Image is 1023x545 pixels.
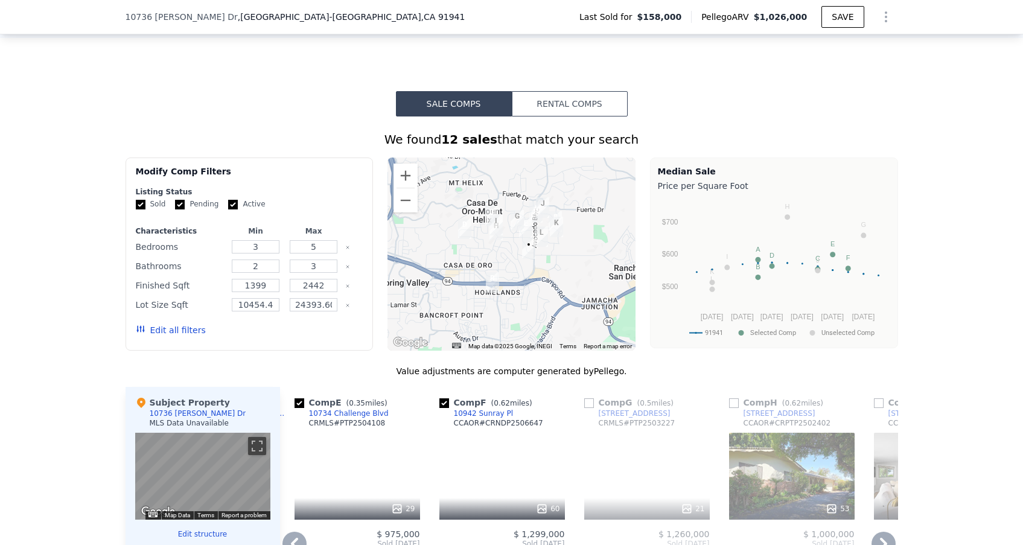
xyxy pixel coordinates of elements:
button: Keyboard shortcuts [148,512,157,517]
button: Edit all filters [136,324,206,336]
div: [STREET_ADDRESS] [744,409,815,418]
span: 0.5 [640,399,651,407]
span: $ 1,299,000 [514,529,565,539]
button: Edit structure [135,529,270,539]
div: CCAOR # CRNDP2506647 [454,418,543,428]
div: Subject Property [135,397,230,409]
svg: A chart. [658,194,890,345]
span: ( miles) [486,399,537,407]
div: [STREET_ADDRESS] [599,409,671,418]
label: Active [228,199,265,209]
text: L [710,275,713,282]
text: E [830,240,834,247]
text: C [815,255,820,262]
div: 21 [681,503,704,515]
text: $500 [661,282,678,291]
div: Comp H [729,397,828,409]
text: B [756,263,760,270]
text: G [861,221,866,228]
div: 10942 Sunray Pl [549,211,562,232]
div: Value adjustments are computer generated by Pellego . [126,365,898,377]
text: I [726,253,728,260]
div: CRMLS # PTP2504108 [309,418,386,428]
a: 10942 Sunray Pl [439,409,514,418]
a: Terms (opens in new tab) [559,343,576,349]
span: Last Sold for [579,11,637,23]
text: $600 [661,250,678,258]
div: CCAOR # CRPTP2502402 [744,418,831,428]
strong: 12 sales [441,132,497,147]
div: 60 [536,503,559,515]
div: 9933 Mozelle Ln [458,218,471,239]
div: Comp F [439,397,537,409]
span: 10736 [PERSON_NAME] Dr [126,11,238,23]
a: [STREET_ADDRESS] [584,409,671,418]
text: [DATE] [700,313,723,321]
text: J [816,257,820,264]
text: A [756,246,760,253]
div: Comp I [874,397,969,409]
input: Sold [136,200,145,209]
span: , [GEOGRAPHIC_DATA]-[GEOGRAPHIC_DATA] [238,11,465,23]
div: Modify Comp Filters [136,165,363,187]
span: $1,026,000 [754,12,808,22]
div: We found that match your search [126,131,898,148]
div: Bedrooms [136,238,225,255]
text: H [785,203,789,210]
text: [DATE] [852,313,875,321]
div: 4218 Mars Way [550,217,563,237]
span: , CA 91941 [421,12,465,22]
span: Pellego ARV [701,11,754,23]
a: Terms (opens in new tab) [197,512,214,518]
div: 10150 Del Rio Rd [486,272,499,293]
button: Zoom in [394,164,418,188]
button: Show Options [874,5,898,29]
text: Unselected Comp [821,329,875,337]
button: Keyboard shortcuts [452,343,461,348]
a: Report a map error [584,343,632,349]
div: Map [135,433,270,520]
text: [DATE] [790,313,813,321]
div: Characteristics [136,226,225,236]
span: $ 1,260,000 [658,529,710,539]
div: 10964 Dutton Dr [536,197,549,218]
a: Open this area in Google Maps (opens a new window) [138,504,178,520]
text: D [770,252,774,259]
text: [DATE] [821,313,844,321]
div: Lot Size Sqft [136,296,225,313]
text: [DATE] [760,313,783,321]
img: Google [138,504,178,520]
span: ( miles) [777,399,828,407]
label: Sold [136,199,166,209]
div: 10549 Anaheim Dr [511,210,524,231]
div: Finished Sqft [136,277,225,294]
span: Map data ©2025 Google, INEGI [468,343,552,349]
button: SAVE [821,6,864,28]
button: Sale Comps [396,91,512,116]
div: Comp G [584,397,678,409]
button: Clear [345,245,350,250]
button: Clear [345,303,350,308]
span: ( miles) [342,399,392,407]
div: Median Sale [658,165,890,177]
button: Map Data [165,511,190,520]
span: 0.62 [494,399,510,407]
label: Pending [175,199,218,209]
div: Street View [135,433,270,520]
text: [DATE] [731,313,754,321]
span: ( miles) [633,399,678,407]
div: CCAOR # CRPTP2407072 [888,418,976,428]
span: 0.35 [349,399,365,407]
span: $ 1,000,000 [803,529,855,539]
div: 4104 Morning Star Ct [535,226,548,247]
a: Report a problem [221,512,267,518]
div: 10734 Challenge Blvd [519,217,532,238]
div: 10736 [PERSON_NAME] Dr [150,409,246,418]
span: $ 975,000 [377,529,419,539]
text: Selected Comp [750,329,796,337]
span: 0.62 [785,399,801,407]
div: 10942 Sunray Pl [454,409,514,418]
div: Min [229,226,282,236]
button: Zoom out [394,188,418,212]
